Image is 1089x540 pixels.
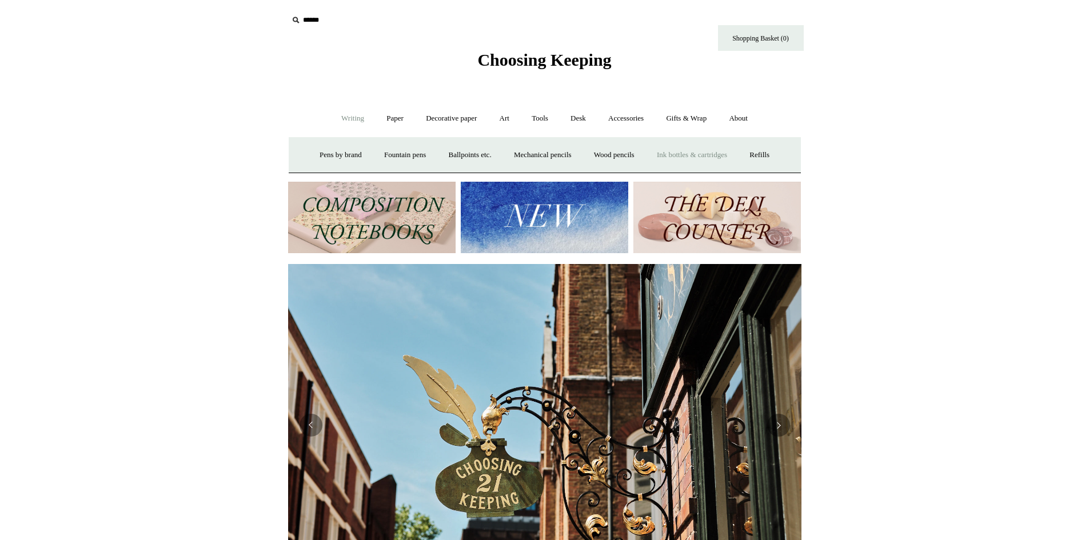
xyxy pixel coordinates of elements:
a: About [719,103,758,134]
a: Art [489,103,520,134]
a: Gifts & Wrap [656,103,717,134]
a: Decorative paper [416,103,487,134]
img: The Deli Counter [633,182,801,253]
span: Choosing Keeping [477,50,611,69]
a: Pens by brand [309,140,372,170]
a: Wood pencils [584,140,645,170]
a: Shopping Basket (0) [718,25,804,51]
button: Previous [300,414,322,437]
a: Writing [331,103,374,134]
a: Paper [376,103,414,134]
img: New.jpg__PID:f73bdf93-380a-4a35-bcfe-7823039498e1 [461,182,628,253]
a: Tools [521,103,559,134]
a: Mechanical pencils [504,140,582,170]
a: Refills [739,140,780,170]
a: Fountain pens [374,140,436,170]
a: Accessories [598,103,654,134]
a: Desk [560,103,596,134]
a: Ink bottles & cartridges [647,140,737,170]
a: Ballpoints etc. [438,140,502,170]
button: Next [767,414,790,437]
a: Choosing Keeping [477,59,611,67]
img: 202302 Composition ledgers.jpg__PID:69722ee6-fa44-49dd-a067-31375e5d54ec [288,182,456,253]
